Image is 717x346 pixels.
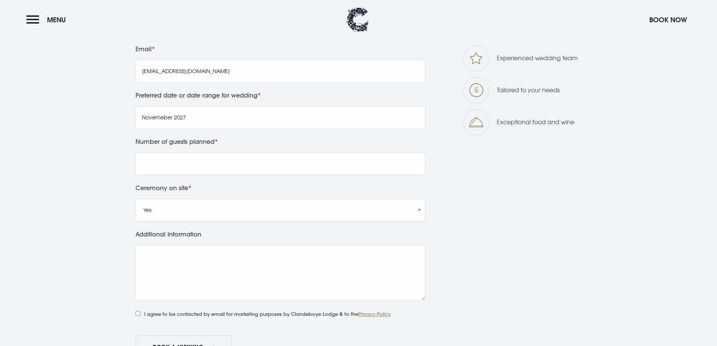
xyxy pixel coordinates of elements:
button: Book Now [645,12,691,28]
label: Email [135,44,425,54]
a: Privacy Policy [358,311,391,317]
p: Tailored to your needs [497,84,560,96]
img: Wedding tailored icon [469,83,483,97]
img: Clandeboye Lodge [346,8,369,32]
input: I agree to be contacted by email for marketing purposes by Clandeboye Lodge & to thePrivacy Policy [135,311,140,316]
label: I agree to be contacted by email for marketing purposes by Clandeboye Lodge & to the [135,308,391,318]
label: Additional Information [135,229,425,239]
p: Exceptional food and wine [497,116,574,128]
button: Menu [26,12,70,28]
label: Number of guests planned [135,136,425,147]
span: Menu [47,15,66,24]
p: Experienced wedding team [497,52,578,64]
img: Why icon 4 1 [469,117,483,128]
img: Wedding team icon [470,52,483,64]
label: Preferred date or date range for wedding [135,90,425,101]
label: Ceremony on site [135,183,425,193]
